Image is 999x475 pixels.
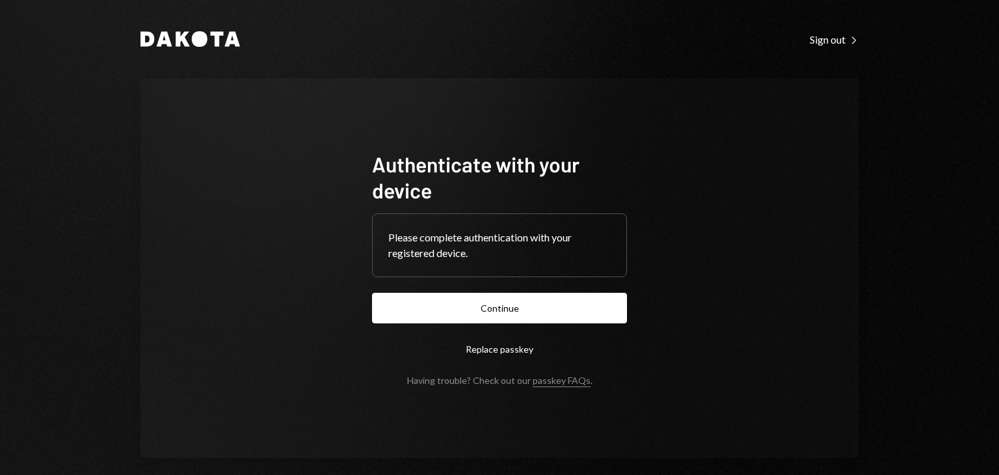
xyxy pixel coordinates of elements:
[388,230,611,261] div: Please complete authentication with your registered device.
[533,375,591,387] a: passkey FAQs
[372,293,627,323] button: Continue
[372,151,627,203] h1: Authenticate with your device
[372,334,627,364] button: Replace passkey
[407,375,593,386] div: Having trouble? Check out our .
[810,32,859,46] a: Sign out
[810,33,859,46] div: Sign out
